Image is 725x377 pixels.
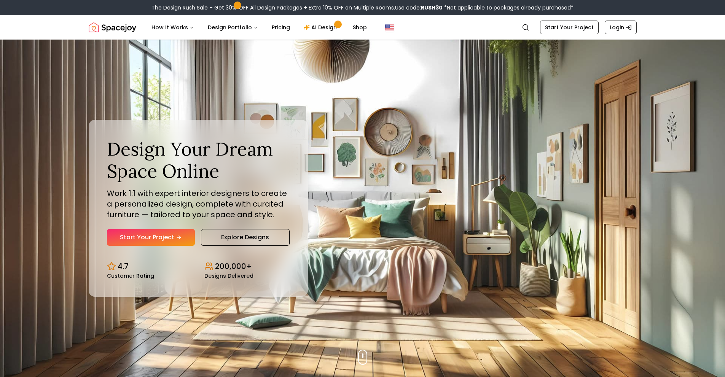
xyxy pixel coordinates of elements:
a: Spacejoy [89,20,136,35]
div: Design stats [107,255,290,278]
p: 200,000+ [215,261,252,272]
a: Login [605,21,637,34]
small: Customer Rating [107,273,154,278]
a: AI Design [298,20,345,35]
nav: Global [89,15,637,40]
p: 4.7 [118,261,129,272]
a: Pricing [266,20,296,35]
nav: Main [145,20,373,35]
div: The Design Rush Sale – Get 30% OFF All Design Packages + Extra 10% OFF on Multiple Rooms. [151,4,574,11]
img: Spacejoy Logo [89,20,136,35]
a: Explore Designs [201,229,290,246]
h1: Design Your Dream Space Online [107,138,290,182]
button: Design Portfolio [202,20,264,35]
a: Shop [347,20,373,35]
p: Work 1:1 with expert interior designers to create a personalized design, complete with curated fu... [107,188,290,220]
button: How It Works [145,20,200,35]
span: Use code: [395,4,443,11]
b: RUSH30 [421,4,443,11]
a: Start Your Project [540,21,599,34]
span: *Not applicable to packages already purchased* [443,4,574,11]
img: United States [385,23,394,32]
a: Start Your Project [107,229,195,246]
small: Designs Delivered [204,273,253,278]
